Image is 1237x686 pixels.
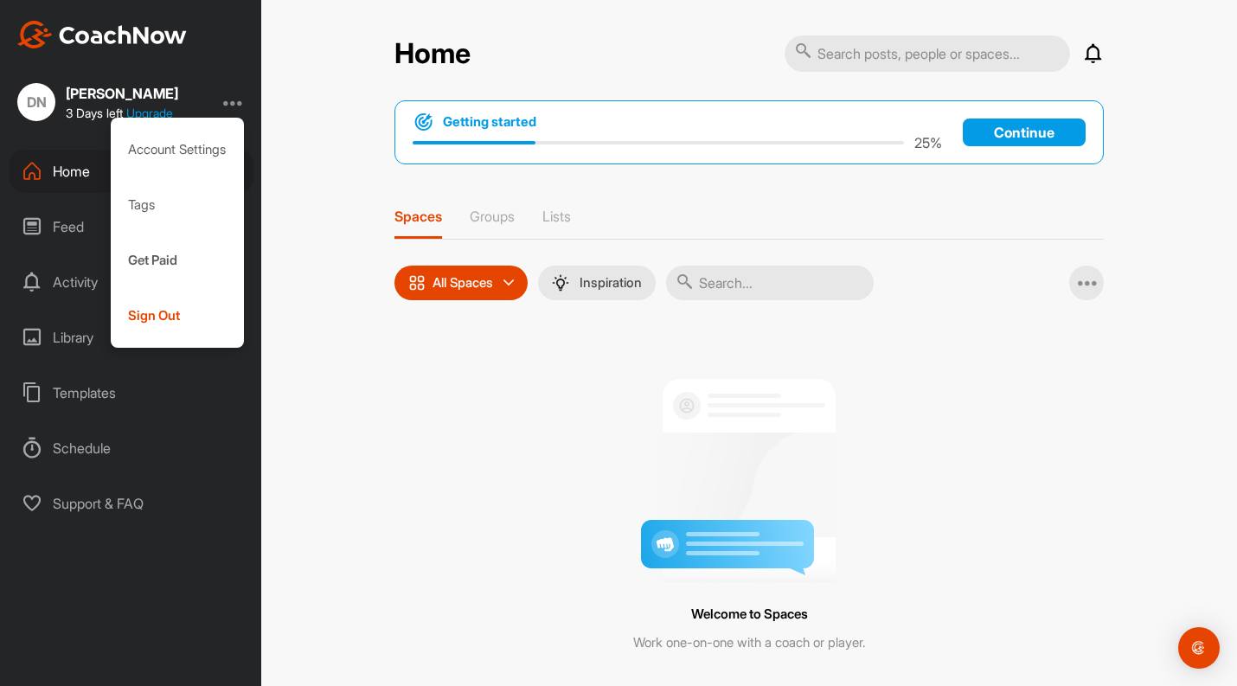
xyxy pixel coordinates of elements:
[10,371,253,414] div: Templates
[126,106,173,120] a: Upgrade
[111,233,245,288] div: Get Paid
[666,266,874,300] input: Search...
[111,122,245,177] div: Account Settings
[66,87,178,100] div: [PERSON_NAME]
[552,274,569,292] img: menuIcon
[433,633,1065,653] div: Work one-on-one with a coach or player.
[66,106,123,120] span: 3 Days left
[785,35,1070,72] input: Search posts, people or spaces...
[914,132,942,153] p: 25 %
[470,208,515,225] p: Groups
[433,603,1065,626] div: Welcome to Spaces
[10,205,253,248] div: Feed
[10,150,253,193] div: Home
[10,426,253,470] div: Schedule
[10,482,253,525] div: Support & FAQ
[641,365,857,582] img: null-training-space.4365a10810bc57ae709573ae74af4951.png
[413,112,434,132] img: bullseye
[1178,627,1220,669] div: Open Intercom Messenger
[111,177,245,233] div: Tags
[408,274,426,292] img: icon
[963,119,1086,146] a: Continue
[542,208,571,225] p: Lists
[111,288,245,343] div: Sign Out
[443,112,536,131] h1: Getting started
[394,208,442,225] p: Spaces
[10,260,253,304] div: Activity
[433,276,493,290] p: All Spaces
[580,276,642,290] p: Inspiration
[10,316,253,359] div: Library
[394,37,471,71] h2: Home
[17,21,187,48] img: CoachNow
[17,83,55,121] div: DN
